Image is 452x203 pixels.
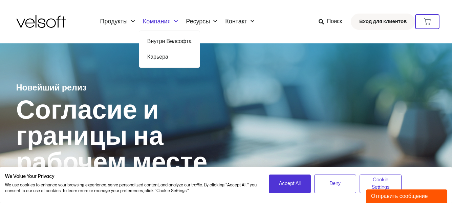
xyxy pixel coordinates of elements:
font: Вход для клиентов [359,19,407,24]
font: Контакт [225,19,247,24]
a: ПродуктыПереключатель меню [96,18,139,25]
a: КомпанияПереключатель меню [139,18,182,25]
font: Поиск [327,19,342,24]
span: Deny [329,180,341,187]
button: Accept all cookies [269,175,311,193]
button: Adjust cookie preferences [360,175,402,193]
font: Ресурсы [186,19,210,24]
font: Согласие и границы на рабочем месте [16,98,208,175]
font: Продукты [100,19,128,24]
a: Карьера [147,49,192,65]
a: Внутри Велсофта [147,34,192,49]
a: Поиск [319,16,347,27]
span: Accept All [279,180,301,187]
a: КонтактПереключатель меню [221,18,258,25]
span: Cookie Settings [364,176,397,191]
a: РесурсыПереключатель меню [182,18,221,25]
ul: КомпанияПереключатель меню [139,31,200,68]
a: Вход для клиентов [351,14,415,30]
h2: We Value Your Privacy [5,174,259,180]
font: Карьера [147,54,168,60]
iframe: виджет чата [366,188,449,203]
button: Deny all cookies [314,175,356,193]
img: Учебные материалы Velsoft [16,15,66,28]
font: Внутри Велсофта [147,39,192,44]
font: Новейший релиз [16,84,87,92]
nav: Меню [96,18,259,25]
font: Компания [143,19,171,24]
p: We use cookies to enhance your browsing experience, serve personalized content, and analyze our t... [5,182,259,194]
